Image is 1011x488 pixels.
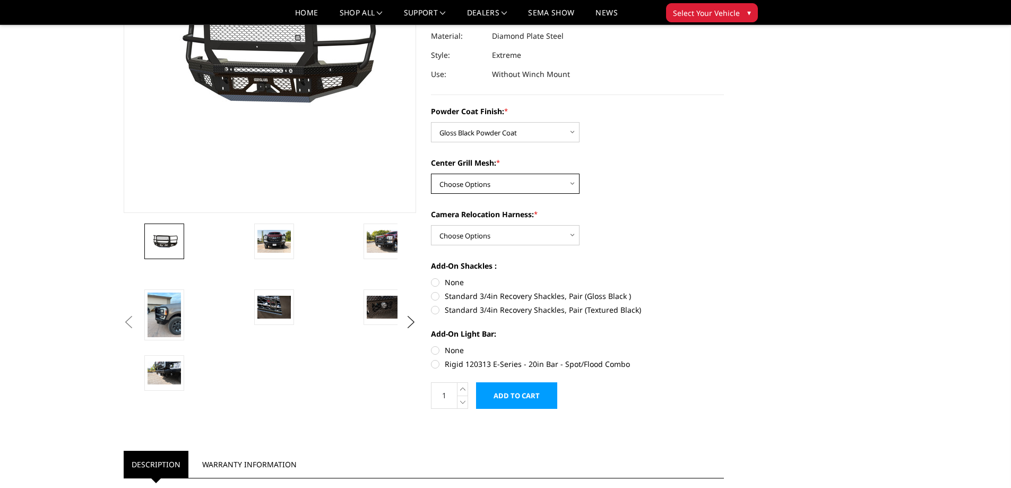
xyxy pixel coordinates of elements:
dd: Diamond Plate Steel [492,27,564,46]
label: Add-On Shackles : [431,260,724,271]
dt: Style: [431,46,484,65]
label: Powder Coat Finish: [431,106,724,117]
a: Warranty Information [194,451,305,478]
dd: Without Winch Mount [492,65,570,84]
a: shop all [340,9,383,24]
label: Add-On Light Bar: [431,328,724,339]
img: 2023-2025 Ford F250-350 - FT Series - Extreme Front Bumper [367,296,400,318]
a: Home [295,9,318,24]
button: Next [403,314,419,330]
input: Add to Cart [476,382,557,409]
label: None [431,345,724,356]
label: Standard 3/4in Recovery Shackles, Pair (Gloss Black ) [431,290,724,302]
a: News [595,9,617,24]
label: Rigid 120313 E-Series - 20in Bar - Spot/Flood Combo [431,358,724,370]
img: 2023-2025 Ford F250-350 - FT Series - Extreme Front Bumper [148,362,181,384]
iframe: Chat Widget [958,437,1011,488]
a: SEMA Show [528,9,574,24]
img: 2023-2025 Ford F250-350 - FT Series - Extreme Front Bumper [257,230,291,252]
dd: Extreme [492,46,521,65]
button: Previous [121,314,137,330]
span: Select Your Vehicle [673,7,740,19]
dt: Use: [431,65,484,84]
label: Standard 3/4in Recovery Shackles, Pair (Textured Black) [431,304,724,315]
button: Select Your Vehicle [666,3,758,22]
span: ▾ [747,7,751,18]
img: 2023-2025 Ford F250-350 - FT Series - Extreme Front Bumper [367,230,400,252]
img: 2023-2025 Ford F250-350 - FT Series - Extreme Front Bumper [148,234,181,249]
label: Center Grill Mesh: [431,157,724,168]
a: Support [404,9,446,24]
label: None [431,277,724,288]
dt: Material: [431,27,484,46]
img: 2023-2025 Ford F250-350 - FT Series - Extreme Front Bumper [148,293,181,337]
img: 2023-2025 Ford F250-350 - FT Series - Extreme Front Bumper [257,296,291,318]
label: Camera Relocation Harness: [431,209,724,220]
a: Description [124,451,188,478]
a: Dealers [467,9,507,24]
